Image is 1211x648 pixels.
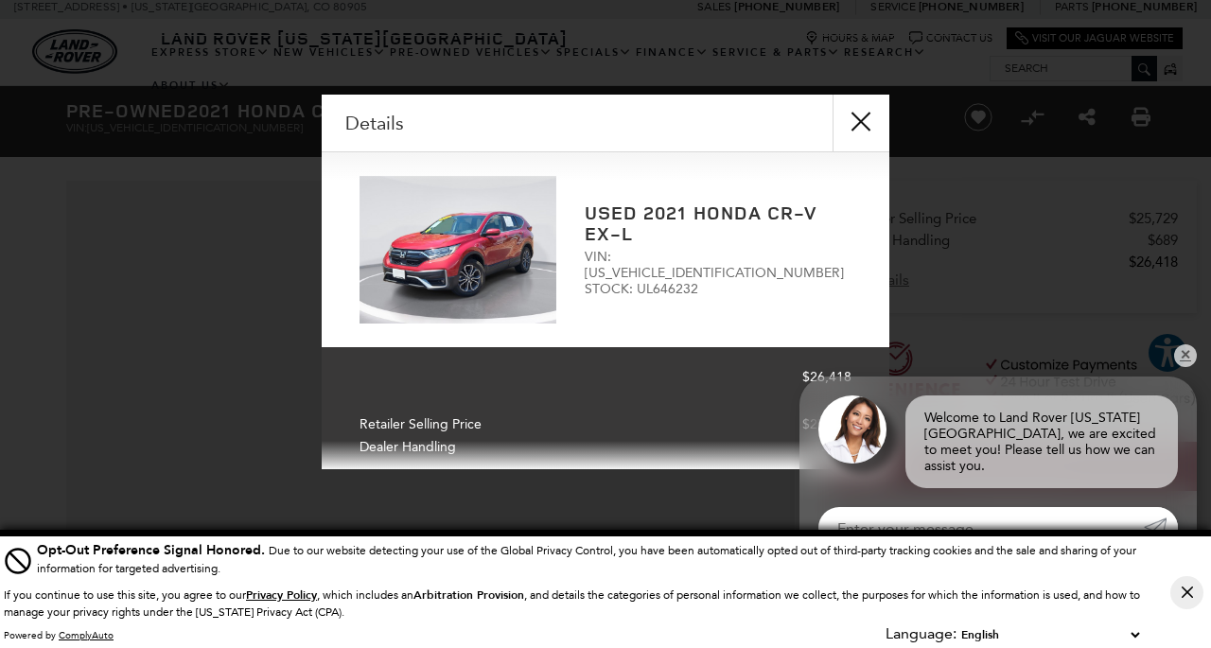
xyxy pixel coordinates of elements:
span: Retailer Selling Price [360,413,491,437]
u: Privacy Policy [246,587,317,603]
span: Opt-Out Preference Signal Honored . [37,541,269,559]
a: Dealer Handling $689 [360,436,851,460]
button: Close Button [1170,576,1203,609]
span: STOCK: UL646232 [585,281,851,297]
h2: Used 2021 Honda CR-V EX-L [585,202,851,244]
div: Powered by [4,630,114,641]
a: Retailer Selling Price $25,729 [360,413,851,437]
a: ComplyAuto [59,629,114,641]
strong: Arbitration Provision [413,587,524,603]
a: $26,418 [360,366,851,390]
span: VIN: [US_VEHICLE_IDENTIFICATION_NUMBER] [585,249,851,281]
button: close [833,95,889,151]
select: Language Select [957,625,1144,644]
div: Language: [886,626,957,641]
img: 2021 Honda CR-V EX-L [360,176,556,324]
div: Details [322,95,889,152]
a: Submit [1144,507,1178,549]
input: Enter your message [818,507,1144,549]
span: $26,418 [802,366,851,390]
div: Due to our website detecting your use of the Global Privacy Control, you have been automatically ... [37,540,1144,577]
span: Dealer Handling [360,436,465,460]
p: If you continue to use this site, you agree to our , which includes an , and details the categori... [4,588,1140,619]
img: Agent profile photo [818,395,886,464]
div: Welcome to Land Rover [US_STATE][GEOGRAPHIC_DATA], we are excited to meet you! Please tell us how... [905,395,1178,488]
